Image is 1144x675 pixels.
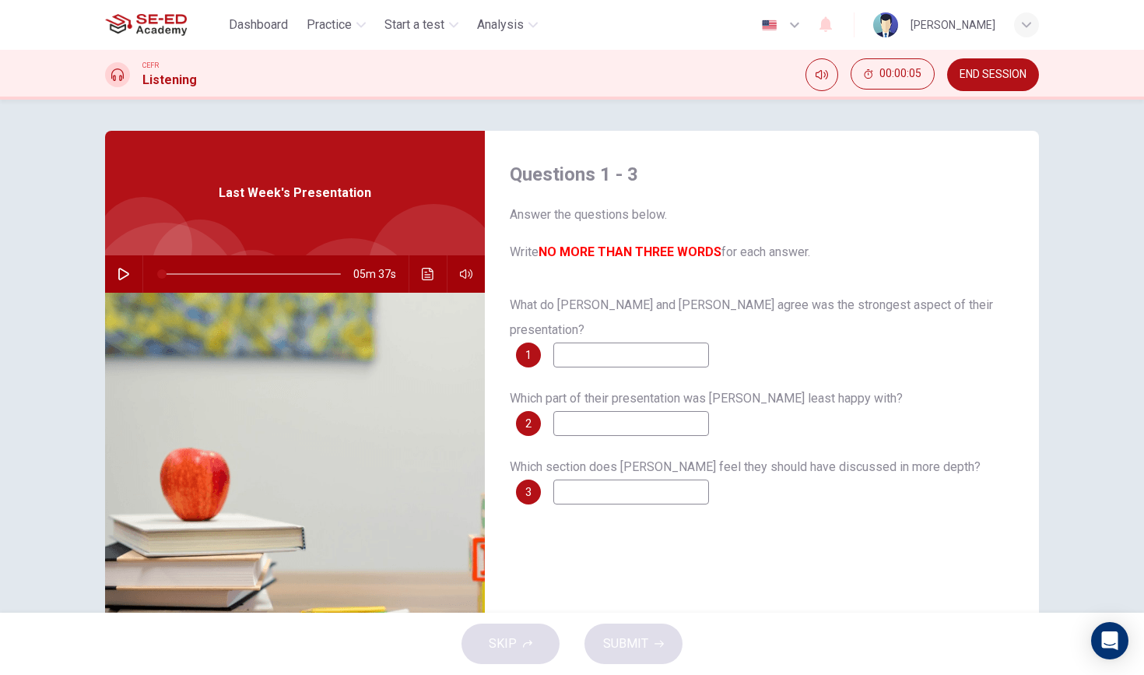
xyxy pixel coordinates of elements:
span: 2 [525,418,532,429]
b: NO MORE THAN THREE WORDS [539,244,721,259]
div: [PERSON_NAME] [911,16,995,34]
div: Hide [851,58,935,91]
button: Dashboard [223,11,294,39]
span: Answer the questions below. Write for each answer. [510,206,1014,262]
button: END SESSION [947,58,1039,91]
h1: Listening [142,71,197,90]
button: 00:00:05 [851,58,935,90]
img: Last Week's Presentation [105,293,485,672]
span: 00:00:05 [879,68,921,80]
span: Start a test [384,16,444,34]
span: Last Week's Presentation [219,184,371,202]
span: Dashboard [229,16,288,34]
span: Which section does [PERSON_NAME] feel they should have discussed in more depth? [510,459,981,474]
button: Click to see the audio transcription [416,255,440,293]
img: Profile picture [873,12,898,37]
button: Start a test [378,11,465,39]
a: SE-ED Academy logo [105,9,223,40]
span: 1 [525,350,532,360]
span: Practice [307,16,352,34]
img: SE-ED Academy logo [105,9,187,40]
h4: Questions 1 - 3 [510,162,1014,187]
span: 05m 37s [353,255,409,293]
span: 3 [525,487,532,497]
button: Practice [300,11,372,39]
button: Analysis [471,11,544,39]
span: Which part of their presentation was [PERSON_NAME] least happy with? [510,391,903,406]
div: Open Intercom Messenger [1091,622,1128,659]
span: CEFR [142,60,159,71]
span: END SESSION [960,69,1026,81]
img: en [760,19,779,31]
span: What do [PERSON_NAME] and [PERSON_NAME] agree was the strongest aspect of their presentation? [510,297,993,337]
div: Mute [805,58,838,91]
span: Analysis [477,16,524,34]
